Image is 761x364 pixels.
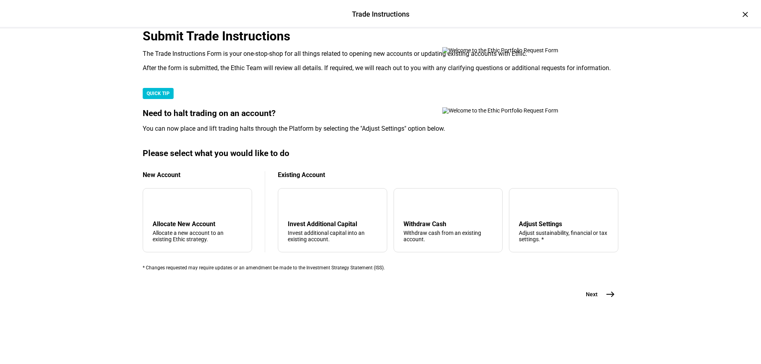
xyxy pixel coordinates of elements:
[143,171,252,179] div: New Account
[143,125,618,133] div: You can now place and lift trading halts through the Platform by selecting the "Adjust Settings" ...
[576,286,618,302] button: Next
[289,200,299,209] mat-icon: arrow_downward
[278,171,618,179] div: Existing Account
[519,198,532,211] mat-icon: tune
[143,265,618,271] div: * Changes requested may require updates or an amendment be made to the Investment Strategy Statem...
[403,220,493,228] div: Withdraw Cash
[606,290,615,299] mat-icon: east
[739,8,751,21] div: ×
[586,290,598,298] span: Next
[442,107,585,114] img: Welcome to the Ethic Portfolio Request Form
[442,47,585,53] img: Welcome to the Ethic Portfolio Request Form
[143,29,618,44] div: Submit Trade Instructions
[143,64,618,72] div: After the form is submitted, the Ethic Team will review all details. If required, we will reach o...
[153,230,242,242] div: Allocate a new account to an existing Ethic strategy.
[143,50,618,58] div: The Trade Instructions Form is your one-stop-shop for all things related to opening new accounts ...
[405,200,415,209] mat-icon: arrow_upward
[143,149,618,158] div: Please select what you would like to do
[154,200,164,209] mat-icon: add
[288,220,377,228] div: Invest Additional Capital
[403,230,493,242] div: Withdraw cash from an existing account.
[288,230,377,242] div: Invest additional capital into an existing account.
[519,230,608,242] div: Adjust sustainability, financial or tax settings. *
[352,9,409,19] div: Trade Instructions
[153,220,242,228] div: Allocate New Account
[143,88,174,99] div: QUICK TIP
[143,109,618,118] div: Need to halt trading on an account?
[519,220,608,228] div: Adjust Settings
